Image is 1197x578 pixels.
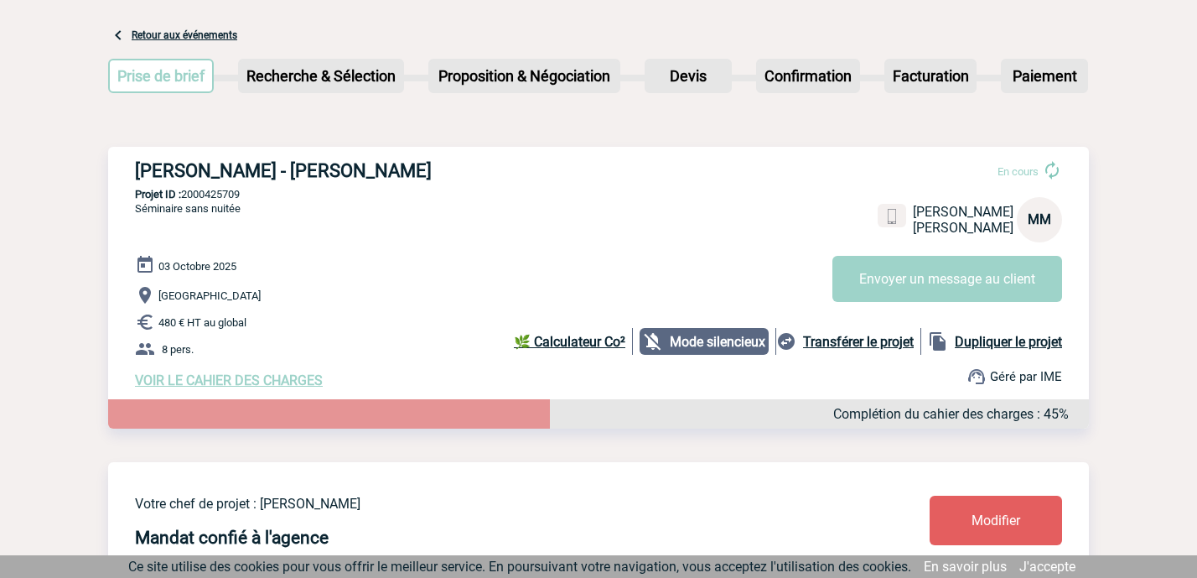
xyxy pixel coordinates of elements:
b: Mode silencieux [670,334,765,350]
span: 480 € HT au global [158,316,246,329]
span: Ce site utilise des cookies pour vous offrir le meilleur service. En poursuivant votre navigation... [128,559,911,575]
p: Proposition & Négociation [430,60,619,91]
span: [PERSON_NAME] [913,204,1013,220]
span: Séminaire sans nuitée [135,202,241,215]
a: Retour aux événements [132,29,237,41]
b: Projet ID : [135,188,181,200]
b: Dupliquer le projet [955,334,1062,350]
p: Prise de brief [110,60,212,91]
p: Devis [646,60,730,91]
img: support.png [966,367,987,387]
h4: Mandat confié à l'agence [135,528,329,548]
p: Confirmation [758,60,858,91]
p: 2000425709 [108,188,1089,200]
p: Votre chef de projet : [PERSON_NAME] [135,496,831,512]
span: 03 Octobre 2025 [158,260,236,273]
img: portable.png [884,209,899,224]
p: Facturation [886,60,976,91]
span: 8 pers. [162,343,194,356]
p: Recherche & Sélection [240,60,402,91]
a: 🌿 Calculateur Co² [514,328,633,355]
a: J'accepte [1019,559,1075,575]
span: Géré par IME [990,369,1062,384]
p: Paiement [1003,60,1086,91]
b: 🌿 Calculateur Co² [514,334,625,350]
h3: [PERSON_NAME] - [PERSON_NAME] [135,160,638,181]
span: En cours [997,165,1039,178]
span: [GEOGRAPHIC_DATA] [158,289,261,302]
img: file_copy-black-24dp.png [928,331,948,351]
span: MM [1028,211,1051,227]
div: Notifications désactivées [640,328,776,355]
span: Modifier [972,513,1020,529]
a: VOIR LE CAHIER DES CHARGES [135,372,323,388]
a: En savoir plus [924,559,1007,575]
button: Envoyer un message au client [832,256,1062,302]
span: [PERSON_NAME] [913,220,1013,236]
b: Transférer le projet [803,334,914,350]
